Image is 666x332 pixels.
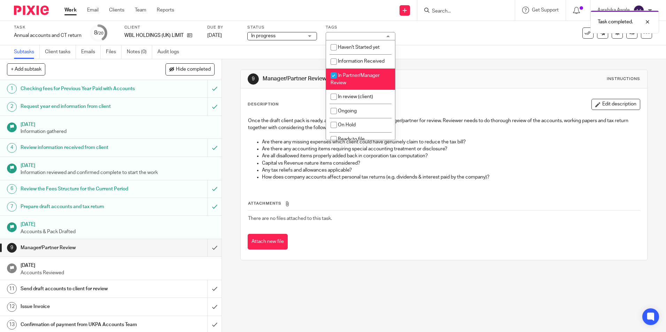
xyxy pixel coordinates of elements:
[331,73,380,85] span: In Partner/Manager Review
[176,67,211,72] span: Hide completed
[7,320,17,330] div: 13
[21,319,140,330] h1: Confirmation of payment from UKPA Accounts Team
[157,7,174,14] a: Reports
[124,32,184,39] p: WBL HOLDINGS (UK) LIMITED
[7,302,17,312] div: 12
[262,174,640,181] p: How does company accounts affect personal tax returns (e.g. dividends & interest paid by the comp...
[248,234,288,250] button: Attach new file
[247,25,317,30] label: Status
[633,5,644,16] img: svg%3E
[127,45,152,59] a: Notes (0)
[81,45,101,59] a: Emails
[248,117,640,132] p: Once the draft client pack is ready, assign the task to relevant manager/partner for review. Revi...
[97,31,103,35] small: /20
[7,284,17,294] div: 11
[94,29,103,37] div: 8
[21,119,215,128] h1: [DATE]
[14,25,82,30] label: Task
[326,25,395,30] label: Tags
[21,260,215,269] h1: [DATE]
[21,269,215,276] p: Accounts Reviewed
[45,45,76,59] a: Client tasks
[64,7,77,14] a: Work
[106,45,122,59] a: Files
[7,84,17,94] div: 1
[21,101,140,112] h1: Request year end information from client
[207,25,239,30] label: Due by
[262,139,640,145] p: Are there any missing expenses which client could have genuinely claim to reduce the tax bill?
[21,201,140,212] h1: Prepare draft accounts and tax return
[7,63,45,75] button: + Add subtask
[157,45,184,59] a: Audit logs
[7,202,17,212] div: 7
[248,216,332,221] span: There are no files attached to this task.
[7,243,17,253] div: 9
[21,243,140,253] h1: Manager/Partner Review
[7,143,17,153] div: 4
[262,160,640,167] p: Capital vs Revenue nature items considered?
[338,137,365,142] span: Ready to file
[165,63,215,75] button: Hide completed
[338,59,385,64] span: Information Received
[338,45,380,50] span: Haven't Started yet
[21,142,140,153] h1: Review information received from client
[21,228,215,235] p: Accounts & Pack Drafted
[21,284,140,294] h1: Send draft accounts to client for review
[87,7,99,14] a: Email
[262,152,640,159] p: Are all disallowed items properly added back in corporation tax computation?
[338,122,356,127] span: On Hold
[263,75,459,82] h1: Manager/Partner Review
[14,45,40,59] a: Subtasks
[7,184,17,194] div: 6
[109,7,124,14] a: Clients
[207,33,222,38] span: [DATE]
[21,219,215,228] h1: [DATE]
[248,201,281,205] span: Attachments
[607,76,640,82] div: Instructions
[262,167,640,174] p: Any tax reliefs and allowances applicable?
[21,160,215,169] h1: [DATE]
[248,102,279,107] p: Description
[338,94,373,99] span: In review (client)
[591,99,640,110] button: Edit description
[21,169,215,176] p: Information reviewed and confirmed complete to start the work
[598,18,633,25] p: Task completed.
[14,6,49,15] img: Pixie
[21,128,215,135] p: Information gathered
[14,32,82,39] div: Annual accounts and CT return
[21,184,140,194] h1: Review the Fees Structure for the Current Period
[338,109,357,113] span: Ongoing
[135,7,146,14] a: Team
[124,25,199,30] label: Client
[251,33,276,38] span: In progress
[248,73,259,85] div: 9
[7,102,17,112] div: 2
[21,84,140,94] h1: Checking fees for Previous Year Paid with Accounts
[262,145,640,152] p: Are there any accounting items requiring special accounting treatment or disclosure?
[21,301,140,312] h1: Issue Invoice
